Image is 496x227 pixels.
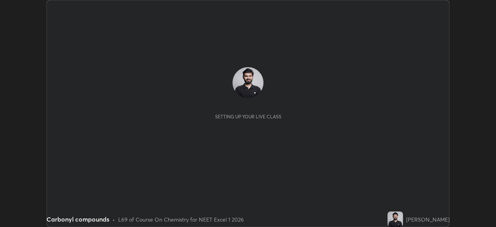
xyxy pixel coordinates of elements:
[215,114,281,120] div: Setting up your live class
[387,211,403,227] img: 0c83c29822bb4980a4694bc9a4022f43.jpg
[46,215,109,224] div: Carbonyl compounds
[112,215,115,224] div: •
[232,67,263,98] img: 0c83c29822bb4980a4694bc9a4022f43.jpg
[118,215,244,224] div: L69 of Course On Chemistry for NEET Excel 1 2026
[406,215,449,224] div: [PERSON_NAME]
